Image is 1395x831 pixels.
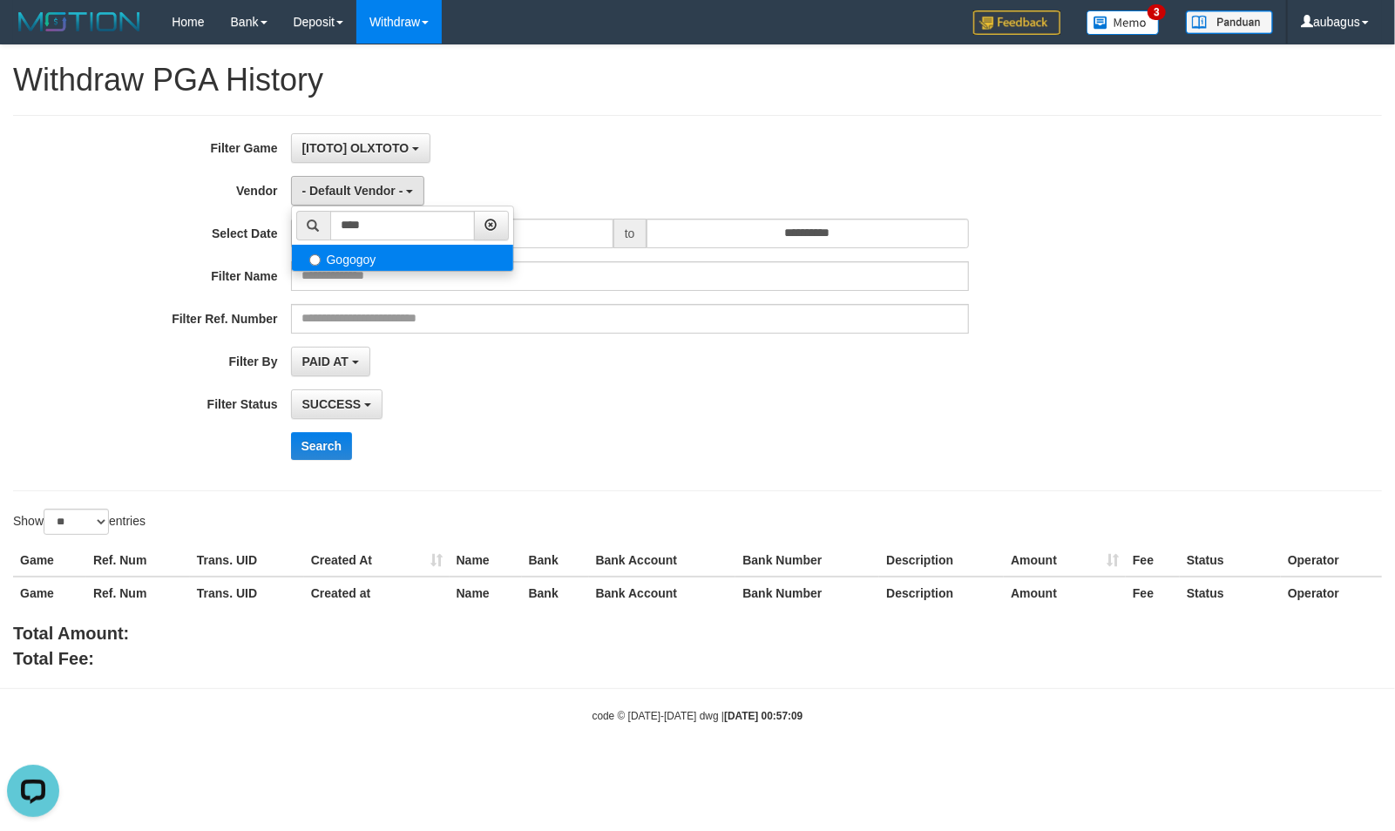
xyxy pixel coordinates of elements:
th: Status [1180,577,1281,609]
b: Total Fee: [13,649,94,668]
button: PAID AT [291,347,370,376]
th: Bank Account [589,577,736,609]
img: Button%20Memo.svg [1087,10,1160,35]
strong: [DATE] 00:57:09 [724,710,802,722]
th: Description [879,544,1004,577]
th: Bank Number [735,544,879,577]
button: [ITOTO] OLXTOTO [291,133,431,163]
button: SUCCESS [291,389,383,419]
input: Gogogoy [309,254,321,266]
h1: Withdraw PGA History [13,63,1382,98]
img: Feedback.jpg [973,10,1060,35]
th: Description [879,577,1004,609]
img: MOTION_logo.png [13,9,146,35]
th: Operator [1281,544,1382,577]
span: SUCCESS [302,397,362,411]
span: PAID AT [302,355,349,368]
th: Status [1180,544,1281,577]
th: Ref. Num [86,577,190,609]
th: Name [450,577,522,609]
select: Showentries [44,509,109,535]
th: Name [450,544,522,577]
th: Created At [304,544,450,577]
th: Bank Number [735,577,879,609]
span: to [613,219,647,248]
span: [ITOTO] OLXTOTO [302,141,410,155]
th: Bank [522,544,589,577]
th: Amount [1004,544,1126,577]
button: - Default Vendor - [291,176,425,206]
small: code © [DATE]-[DATE] dwg | [593,710,803,722]
th: Game [13,577,86,609]
th: Operator [1281,577,1382,609]
th: Fee [1126,544,1180,577]
button: Search [291,432,353,460]
label: Gogogoy [292,245,513,271]
span: - Default Vendor - [302,184,403,198]
th: Bank [522,577,589,609]
th: Trans. UID [190,544,304,577]
th: Bank Account [589,544,736,577]
b: Total Amount: [13,624,129,643]
button: Open LiveChat chat widget [7,7,59,59]
th: Created at [304,577,450,609]
label: Show entries [13,509,146,535]
th: Trans. UID [190,577,304,609]
span: 3 [1148,4,1166,20]
th: Amount [1004,577,1126,609]
th: Fee [1126,577,1180,609]
img: panduan.png [1186,10,1273,34]
th: Ref. Num [86,544,190,577]
th: Game [13,544,86,577]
